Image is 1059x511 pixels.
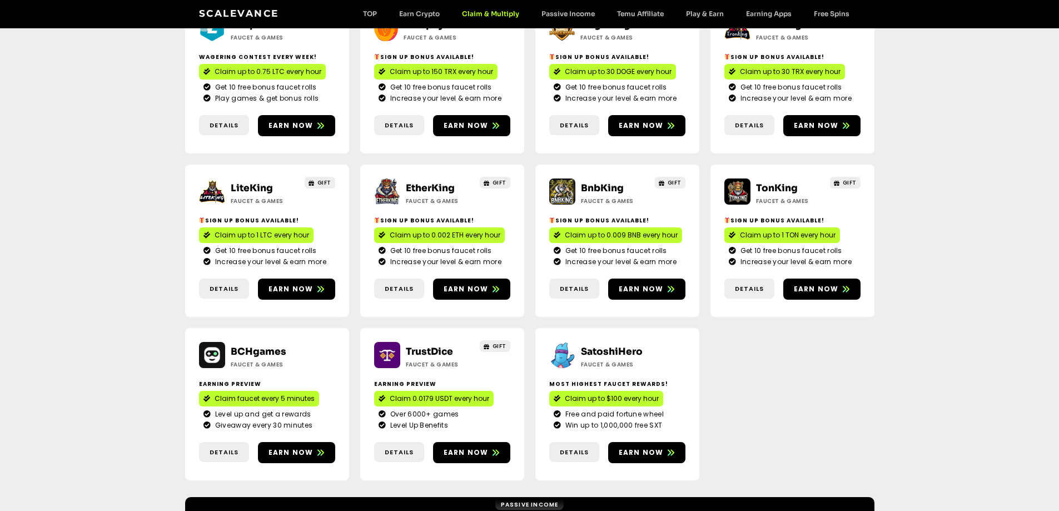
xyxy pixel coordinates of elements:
a: Passive Income [530,9,606,18]
h2: Sign Up Bonus Available! [724,216,861,225]
a: Earn now [258,115,335,136]
h2: Earning Preview [199,380,335,388]
span: Earn now [444,121,489,131]
span: Increase your level & earn more [387,257,501,267]
h2: Faucet & Games [231,33,300,42]
span: Claim up to 0.75 LTC every hour [215,67,321,77]
span: Details [560,448,589,457]
span: Passive Income [501,500,559,509]
span: Get 10 free bonus faucet rolls [563,246,667,256]
a: Details [374,442,424,463]
a: TrustDice [406,346,453,358]
a: Claim up to 0.002 ETH every hour [374,227,505,243]
h2: Sign Up Bonus Available! [199,216,335,225]
span: Details [210,121,238,130]
a: Free Spins [803,9,861,18]
a: Details [374,115,424,136]
span: Claim faucet every 5 minutes [215,394,315,404]
span: Claim up to $100 every hour [565,394,659,404]
h2: Wagering contest every week! [199,53,335,61]
h2: Sign Up Bonus Available! [374,216,510,225]
span: Claim up to 0.002 ETH every hour [390,230,500,240]
h2: Faucet & Games [580,33,650,42]
span: Increase your level & earn more [738,93,852,103]
span: Details [560,121,589,130]
a: LiteKing [231,182,273,194]
a: Play & Earn [675,9,735,18]
a: GIFT [830,177,861,188]
img: 🎁 [549,54,555,59]
a: SatoshiHero [581,346,643,358]
span: Claim up to 30 TRX every hour [740,67,841,77]
h2: Faucet & Games [231,360,300,369]
span: Get 10 free bonus faucet rolls [387,246,492,256]
span: Details [385,284,414,294]
span: Details [385,121,414,130]
h2: Sign Up Bonus Available! [549,53,685,61]
h2: Faucet & Games [756,33,826,42]
a: GIFT [305,177,335,188]
span: Get 10 free bonus faucet rolls [738,82,842,92]
a: Earn now [783,279,861,300]
h2: Faucet & Games [406,197,475,205]
a: Details [724,279,774,299]
a: GIFT [480,340,510,352]
span: Play games & get bonus rolls [212,93,319,103]
span: Earn now [619,448,664,458]
span: Earn now [269,284,314,294]
img: 🎁 [374,54,380,59]
span: Free and paid fortune wheel [563,409,664,419]
a: Earn now [608,115,685,136]
a: Claim faucet every 5 minutes [199,391,319,406]
h2: Faucet & Games [231,197,300,205]
nav: Menu [352,9,861,18]
span: Details [210,448,238,457]
span: Earn now [444,284,489,294]
span: Increase your level & earn more [387,93,501,103]
span: Earn now [269,121,314,131]
a: Claim up to 1 TON every hour [724,227,840,243]
span: Claim up to 1 TON every hour [740,230,836,240]
span: Claim 0.0179 USDT every hour [390,394,489,404]
a: Claim up to 30 TRX every hour [724,64,845,80]
a: Earn now [433,115,510,136]
a: Earn now [433,279,510,300]
span: Earn now [794,121,839,131]
a: Claim up to 1 LTC every hour [199,227,314,243]
a: Earning Apps [735,9,803,18]
span: Details [560,284,589,294]
a: Temu Affiliate [606,9,675,18]
span: Increase your level & earn more [563,93,677,103]
a: EtherKing [406,182,455,194]
span: Level up and get a rewards [212,409,311,419]
a: Earn Crypto [388,9,451,18]
a: Claim up to 0.009 BNB every hour [549,227,682,243]
span: Get 10 free bonus faucet rolls [738,246,842,256]
h2: Sign Up Bonus Available! [549,216,685,225]
a: Details [549,279,599,299]
span: Get 10 free bonus faucet rolls [563,82,667,92]
a: Claim up to $100 every hour [549,391,663,406]
h2: Earning Preview [374,380,510,388]
a: Details [199,115,249,136]
span: Claim up to 150 TRX every hour [390,67,493,77]
span: GIFT [317,178,331,187]
span: GIFT [493,342,506,350]
a: Details [549,115,599,136]
a: Earn now [783,115,861,136]
span: Earn now [619,284,664,294]
span: Over 6000+ games [387,409,459,419]
a: Details [199,279,249,299]
span: GIFT [668,178,682,187]
span: Level Up Benefits [387,420,448,430]
a: Earn now [258,442,335,463]
h2: Faucet & Games [406,360,475,369]
span: Details [385,448,414,457]
a: BCHgames [231,346,286,358]
span: Claim up to 1 LTC every hour [215,230,309,240]
img: 🎁 [199,217,205,223]
a: Details [199,442,249,463]
span: Giveaway every 30 minutes [212,420,313,430]
img: 🎁 [374,217,380,223]
a: Details [549,442,599,463]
